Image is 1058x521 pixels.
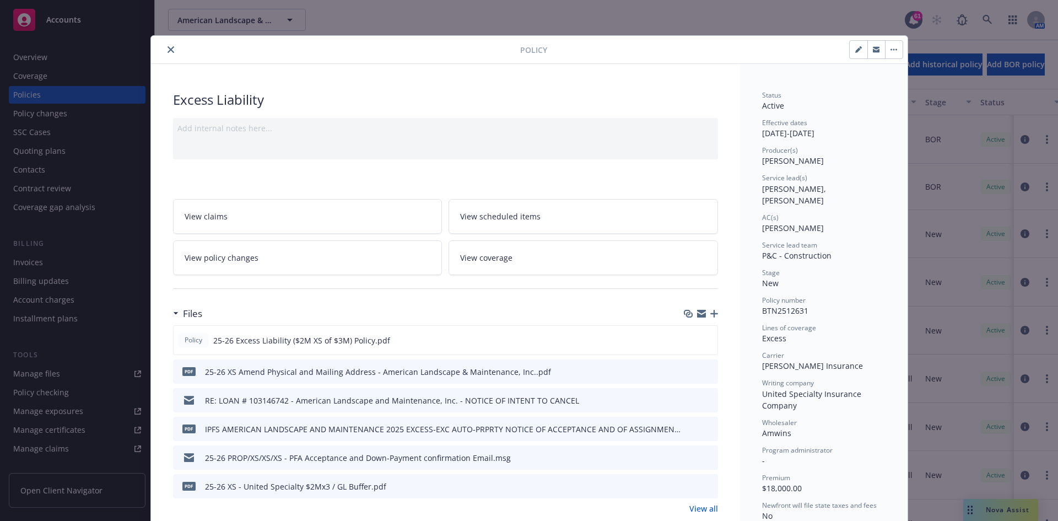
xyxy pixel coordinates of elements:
span: 25-26 Excess Liability ($2M XS of $3M) Policy.pdf [213,335,390,346]
span: No [762,511,773,521]
span: View claims [185,211,228,222]
span: Status [762,90,781,100]
span: Newfront will file state taxes and fees [762,501,877,510]
span: Active [762,100,784,111]
button: preview file [704,366,714,378]
button: preview file [704,423,714,435]
span: New [762,278,779,288]
span: Writing company [762,378,814,388]
span: View coverage [460,252,512,264]
div: Excess Liability [173,90,718,109]
span: Wholesaler [762,418,797,427]
span: Premium [762,473,790,482]
button: preview file [703,335,713,346]
span: Service lead team [762,240,817,250]
span: View scheduled items [460,211,541,222]
button: download file [685,335,694,346]
span: AC(s) [762,213,779,222]
div: IPFS AMERICAN LANDSCAPE AND MAINTENANCE 2025 EXCESS-EXC AUTO-PRPRTY NOTICE OF ACCEPTANCE AND OF A... [205,423,682,435]
span: pdf [182,425,196,433]
span: Policy [520,44,547,56]
div: 25-26 XS Amend Physical and Mailing Address - American Landscape & Maintenance, Inc..pdf [205,366,551,378]
span: P&C - Construction [762,250,832,261]
button: download file [686,395,695,406]
span: Effective dates [762,118,807,127]
span: Policy number [762,296,806,305]
span: Carrier [762,351,784,360]
span: pdf [182,367,196,375]
span: Producer(s) [762,146,798,155]
div: [DATE] - [DATE] [762,118,886,139]
span: United Specialty Insurance Company [762,389,863,411]
span: Amwins [762,428,791,438]
span: [PERSON_NAME] Insurance [762,361,863,371]
button: download file [686,366,695,378]
div: 25-26 PROP/XS/XS/XS - PFA Acceptance and Down-Payment confirmation Email.msg [205,452,511,464]
div: Files [173,307,202,321]
span: Stage [762,268,780,277]
span: - [762,455,765,466]
button: download file [686,481,695,492]
div: Add internal notes here... [177,122,714,134]
button: preview file [704,395,714,406]
span: Lines of coverage [762,323,816,332]
button: preview file [704,452,714,464]
a: View policy changes [173,240,442,275]
a: View scheduled items [449,199,718,234]
div: Excess [762,332,886,344]
span: [PERSON_NAME] [762,223,824,233]
a: View claims [173,199,442,234]
span: BTN2512631 [762,305,808,316]
button: close [164,43,177,56]
button: download file [686,423,695,435]
a: View all [689,503,718,514]
div: RE: LOAN # 103146742 - American Landscape and Maintenance, Inc. - NOTICE OF INTENT TO CANCEL [205,395,579,406]
button: download file [686,452,695,464]
span: [PERSON_NAME] [762,155,824,166]
span: pdf [182,482,196,490]
div: 25-26 XS - United Specialty $2Mx3 / GL Buffer.pdf [205,481,386,492]
h3: Files [183,307,202,321]
span: [PERSON_NAME], [PERSON_NAME] [762,184,828,206]
span: Program administrator [762,445,833,455]
span: View policy changes [185,252,258,264]
span: Policy [182,335,204,345]
span: $18,000.00 [762,483,802,493]
button: preview file [704,481,714,492]
a: View coverage [449,240,718,275]
span: Service lead(s) [762,173,807,182]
